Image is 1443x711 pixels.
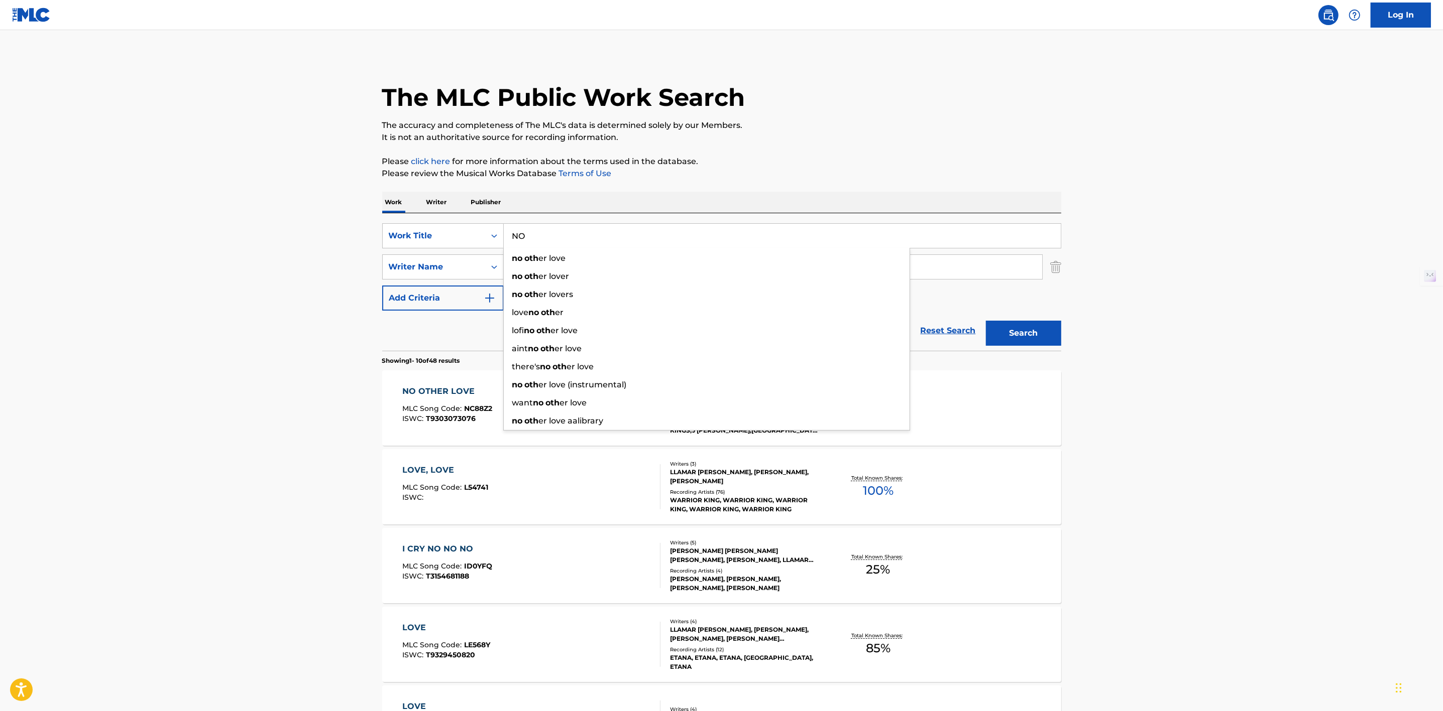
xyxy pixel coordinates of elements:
[426,572,469,581] span: T3154681188
[866,639,891,657] span: 85 %
[402,561,464,571] span: MLC Song Code :
[524,326,535,335] strong: no
[525,271,539,281] strong: oth
[402,543,492,555] div: I CRY NO NO NO
[484,292,496,304] img: 9d2ae6d4665cec9f34b9.svg
[1050,254,1061,279] img: Delete Criterion
[525,290,539,299] strong: oth
[556,308,564,317] span: er
[546,398,560,407] strong: oth
[389,261,479,273] div: Writer Name
[553,362,567,371] strong: oth
[389,230,479,242] div: Work Title
[525,380,539,389] strong: oth
[512,308,529,317] span: love
[464,483,488,492] span: L54741
[670,496,822,514] div: WARRIOR KING, WARRIOR KING, WARRIOR KING, WARRIOR KING, WARRIOR KING
[382,528,1061,603] a: I CRY NO NO NOMLC Song Code:ID0YFQISWC:T3154681188Writers (5)[PERSON_NAME] [PERSON_NAME] [PERSON_...
[382,223,1061,351] form: Search Form
[551,326,578,335] span: er love
[426,414,476,423] span: T9303073076
[916,320,981,342] a: Reset Search
[1345,5,1365,25] div: Help
[468,192,504,213] p: Publisher
[1322,9,1335,21] img: search
[426,650,475,659] span: T9329450820
[512,253,523,263] strong: no
[670,546,822,564] div: [PERSON_NAME] [PERSON_NAME] [PERSON_NAME], [PERSON_NAME], LLAMAR [PERSON_NAME], [PERSON_NAME]
[464,404,492,413] span: NC88Z2
[851,553,905,560] p: Total Known Shares:
[1349,9,1361,21] img: help
[402,404,464,413] span: MLC Song Code :
[540,362,551,371] strong: no
[670,468,822,486] div: LLAMAR [PERSON_NAME], [PERSON_NAME], [PERSON_NAME]
[560,398,587,407] span: er love
[512,380,523,389] strong: no
[1393,663,1443,711] iframe: Chat Widget
[670,488,822,496] div: Recording Artists ( 76 )
[382,607,1061,682] a: LOVEMLC Song Code:LE568YISWC:T9329450820Writers (4)LLAMAR [PERSON_NAME], [PERSON_NAME], [PERSON_N...
[382,449,1061,524] a: LOVE, LOVEMLC Song Code:L54741ISWC:Writers (3)LLAMAR [PERSON_NAME], [PERSON_NAME], [PERSON_NAME]R...
[1318,5,1339,25] a: Public Search
[512,416,523,425] strong: no
[1396,673,1402,703] div: Drag
[512,344,528,353] span: aint
[533,398,544,407] strong: no
[525,416,539,425] strong: oth
[402,414,426,423] span: ISWC :
[539,290,574,299] span: er lovers
[539,416,604,425] span: er love aalibrary
[411,157,451,166] a: click here
[557,169,612,178] a: Terms of Use
[670,625,822,643] div: LLAMAR [PERSON_NAME], [PERSON_NAME], [PERSON_NAME], [PERSON_NAME] [PERSON_NAME]
[402,483,464,492] span: MLC Song Code :
[464,561,492,571] span: ID0YFQ
[464,640,490,649] span: LE568Y
[382,131,1061,144] p: It is not an authoritative source for recording information.
[382,286,504,311] button: Add Criteria
[382,370,1061,446] a: NO OTHER LOVEMLC Song Code:NC88Z2ISWC:T9303073076Writers (13)[PERSON_NAME], [PERSON_NAME], LLAMAR...
[402,493,426,502] span: ISWC :
[670,618,822,625] div: Writers ( 4 )
[512,362,540,371] span: there's
[670,653,822,671] div: ETANA, ETANA, ETANA, [GEOGRAPHIC_DATA], ETANA
[382,356,460,365] p: Showing 1 - 10 of 48 results
[382,168,1061,180] p: Please review the Musical Works Database
[382,192,405,213] p: Work
[863,482,894,500] span: 100 %
[670,460,822,468] div: Writers ( 3 )
[539,253,566,263] span: er love
[423,192,450,213] p: Writer
[1371,3,1431,28] a: Log In
[402,464,488,476] div: LOVE, LOVE
[537,326,551,335] strong: oth
[528,344,539,353] strong: no
[512,326,524,335] span: lofi
[402,385,492,397] div: NO OTHER LOVE
[402,572,426,581] span: ISWC :
[382,156,1061,168] p: Please for more information about the terms used in the database.
[402,622,490,634] div: LOVE
[12,8,51,22] img: MLC Logo
[541,344,555,353] strong: oth
[670,567,822,575] div: Recording Artists ( 4 )
[512,290,523,299] strong: no
[402,650,426,659] span: ISWC :
[539,271,570,281] span: er lover
[402,640,464,649] span: MLC Song Code :
[512,398,533,407] span: want
[525,253,539,263] strong: oth
[670,539,822,546] div: Writers ( 5 )
[567,362,594,371] span: er love
[851,474,905,482] p: Total Known Shares:
[555,344,582,353] span: er love
[986,321,1061,346] button: Search
[529,308,539,317] strong: no
[539,380,627,389] span: er love (instrumental)
[382,82,745,112] h1: The MLC Public Work Search
[670,646,822,653] div: Recording Artists ( 12 )
[851,632,905,639] p: Total Known Shares:
[382,119,1061,131] p: The accuracy and completeness of The MLC's data is determined solely by our Members.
